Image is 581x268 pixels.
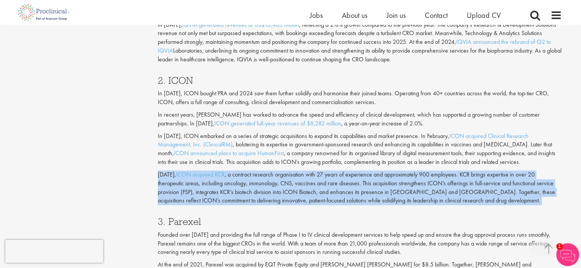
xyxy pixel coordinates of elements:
[174,149,284,157] a: ICON announced plans to acquire HumanFirst
[387,10,406,20] a: Join us
[158,231,562,257] p: Founded over [DATE] and providing the full range of Phase I to IV clinical development services t...
[158,170,562,205] p: [DATE], , a contract research organisation with 27 years of experience and approximately 900 empl...
[158,132,529,149] a: ICON acquired Clinical Research Management, Inc. (ClinicalRM)
[158,38,551,55] a: IQVIA announced the rebrand of Q2 to IQVIA
[5,240,103,263] iframe: reCAPTCHA
[556,243,579,266] img: Chatbot
[158,21,562,64] p: In [DATE], , reflecting a 2.8% growth compared to the previous year. The company’s Research & Dev...
[176,170,225,178] a: ICON acquired KCR
[342,10,367,20] a: About us
[158,89,562,107] p: In [DATE], ICON bought PRA and 2024 saw them further solidify and harmonise their joined teams. O...
[467,10,501,20] a: Upload CV
[310,10,323,20] a: Jobs
[214,119,341,127] a: ICON generated full-year revenues of $8,282 million
[158,111,562,128] p: In recent years, [PERSON_NAME] has worked to advance the speed and efficiency of clinical develop...
[158,75,562,85] h3: 2. ICON
[556,243,563,250] span: 1
[158,217,562,226] h3: 3. Parexel
[425,10,448,20] a: Contact
[158,132,562,167] p: In [DATE], ICON embarked on a series of strategic acquisitions to expand its capabilities and mar...
[182,21,299,29] a: IQVIA generated revenues of US$15,405 million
